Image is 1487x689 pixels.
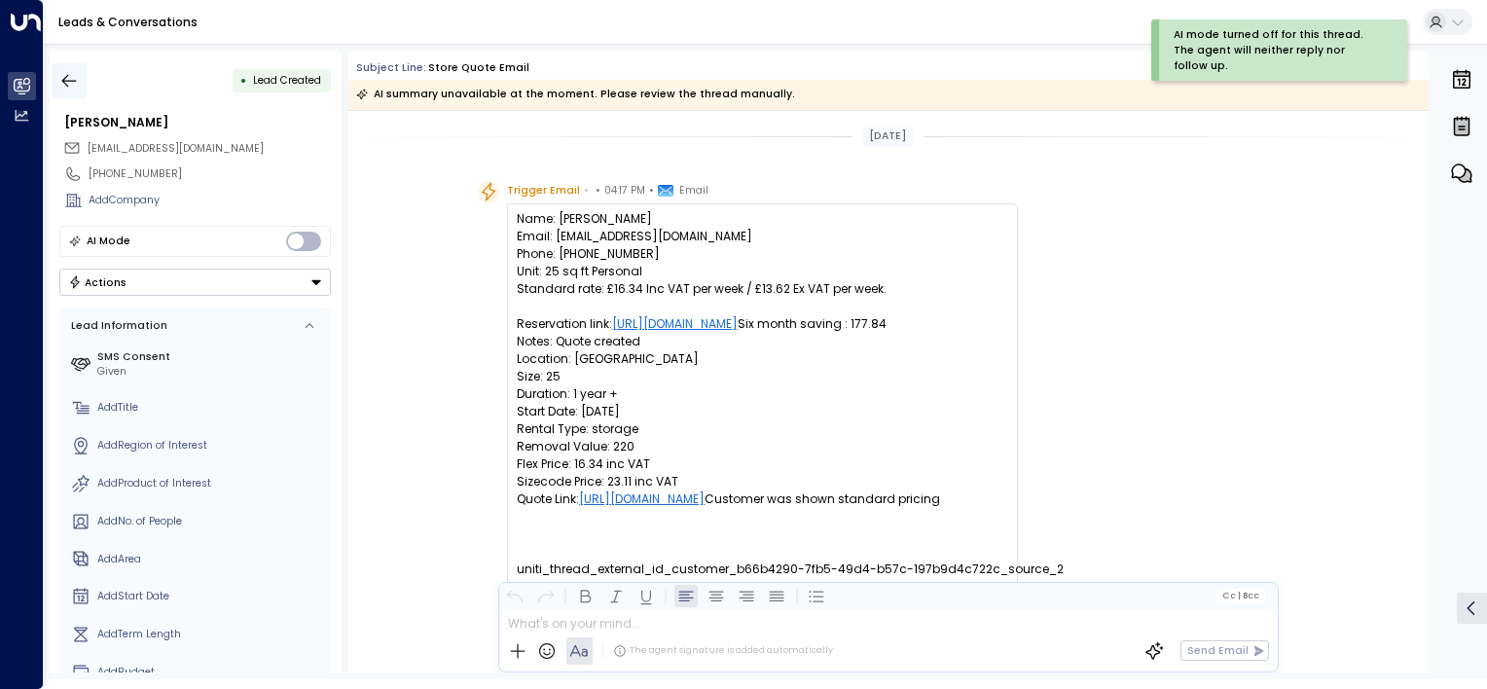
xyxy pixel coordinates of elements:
span: • [584,181,589,200]
span: Trigger Email [507,181,580,200]
div: AddNo. of People [97,514,325,529]
span: | [1237,591,1240,600]
div: [PHONE_NUMBER] [89,166,331,182]
div: Actions [68,275,127,289]
div: • [240,67,247,93]
span: Cc Bcc [1222,591,1259,600]
span: 04:17 PM [604,181,645,200]
span: Lead Created [253,73,321,88]
span: monaks100@gmail.com [88,141,264,157]
div: AddRegion of Interest [97,438,325,453]
div: [DATE] [863,126,913,147]
span: Email [679,181,708,200]
div: AddCompany [89,193,331,208]
div: Lead Information [66,318,167,334]
div: AddTitle [97,400,325,416]
span: • [649,181,654,200]
div: AddProduct of Interest [97,476,325,491]
div: AddTerm Length [97,627,325,642]
a: [URL][DOMAIN_NAME] [579,490,705,508]
span: • [596,181,600,200]
button: Cc|Bcc [1216,589,1265,602]
span: [EMAIL_ADDRESS][DOMAIN_NAME] [88,141,264,156]
span: Subject Line: [356,60,426,75]
div: AI Mode [87,232,130,251]
label: SMS Consent [97,349,325,365]
a: [URL][DOMAIN_NAME] [612,315,738,333]
div: AI mode turned off for this thread. The agent will neither reply nor follow up. [1174,27,1378,73]
a: Leads & Conversations [58,14,198,30]
div: AI summary unavailable at the moment. Please review the thread manually. [356,85,795,104]
div: AddBudget [97,665,325,680]
div: Given [97,364,325,380]
button: Redo [533,584,557,607]
div: Store Quote Email [428,60,529,76]
div: AddStart Date [97,589,325,604]
div: The agent signature is added automatically [613,644,833,658]
button: Undo [503,584,526,607]
div: [PERSON_NAME] [64,114,331,131]
pre: Name: [PERSON_NAME] Email: [EMAIL_ADDRESS][DOMAIN_NAME] Phone: [PHONE_NUMBER] Unit: 25 sq ft Pers... [517,210,1008,578]
div: AddArea [97,552,325,567]
button: Actions [59,269,331,296]
div: Button group with a nested menu [59,269,331,296]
